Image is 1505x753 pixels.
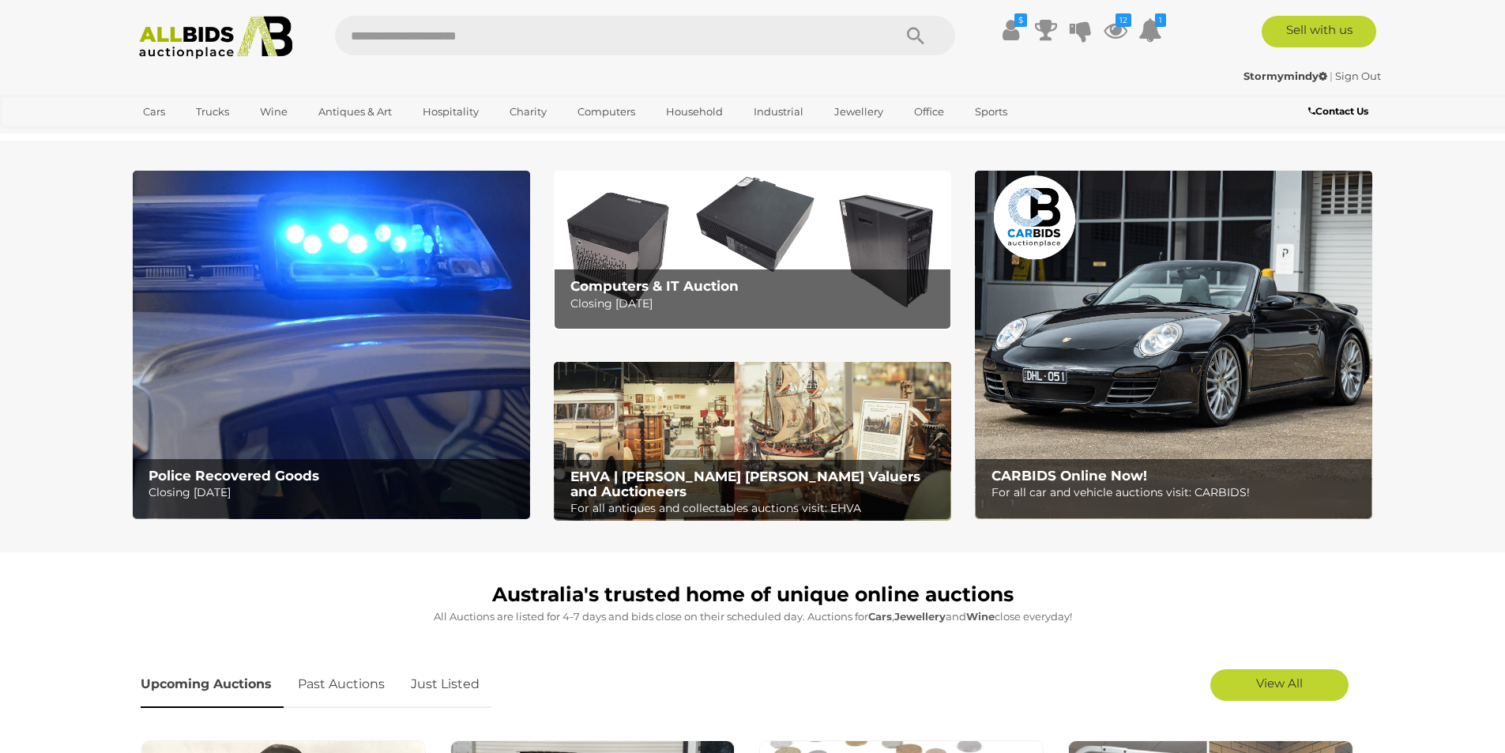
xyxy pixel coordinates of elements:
a: EHVA | Evans Hastings Valuers and Auctioneers EHVA | [PERSON_NAME] [PERSON_NAME] Valuers and Auct... [554,362,951,521]
p: For all antiques and collectables auctions visit: EHVA [570,499,943,518]
p: For all car and vehicle auctions visit: CARBIDS! [991,483,1364,503]
a: Antiques & Art [308,99,402,125]
p: Closing [DATE] [149,483,521,503]
b: Police Recovered Goods [149,468,319,484]
a: Stormymindy [1244,70,1330,82]
a: Contact Us [1308,103,1372,120]
a: $ [999,16,1023,44]
a: Office [904,99,954,125]
i: 12 [1116,13,1131,27]
a: Upcoming Auctions [141,661,284,708]
a: Sports [965,99,1018,125]
a: Past Auctions [286,661,397,708]
a: [GEOGRAPHIC_DATA] [133,125,265,151]
strong: Jewellery [894,610,946,623]
a: Industrial [743,99,814,125]
img: CARBIDS Online Now! [975,171,1372,519]
span: View All [1256,676,1303,691]
p: All Auctions are listed for 4-7 days and bids close on their scheduled day. Auctions for , and cl... [141,608,1365,626]
b: EHVA | [PERSON_NAME] [PERSON_NAME] Valuers and Auctioneers [570,469,920,499]
a: 1 [1138,16,1162,44]
b: Computers & IT Auction [570,278,739,294]
a: Hospitality [412,99,489,125]
strong: Stormymindy [1244,70,1327,82]
span: | [1330,70,1333,82]
b: CARBIDS Online Now! [991,468,1147,484]
i: 1 [1155,13,1166,27]
a: Sell with us [1262,16,1376,47]
a: Computers [567,99,645,125]
a: Police Recovered Goods Police Recovered Goods Closing [DATE] [133,171,530,519]
img: EHVA | Evans Hastings Valuers and Auctioneers [554,362,951,521]
a: Cars [133,99,175,125]
a: CARBIDS Online Now! CARBIDS Online Now! For all car and vehicle auctions visit: CARBIDS! [975,171,1372,519]
img: Computers & IT Auction [554,171,951,329]
a: View All [1210,669,1349,701]
strong: Cars [868,610,892,623]
i: $ [1014,13,1027,27]
a: 12 [1104,16,1127,44]
h1: Australia's trusted home of unique online auctions [141,584,1365,606]
a: Just Listed [399,661,491,708]
p: Closing [DATE] [570,294,943,314]
strong: Wine [966,610,995,623]
a: Computers & IT Auction Computers & IT Auction Closing [DATE] [554,171,951,329]
b: Contact Us [1308,105,1368,117]
a: Wine [250,99,298,125]
a: Household [656,99,733,125]
img: Police Recovered Goods [133,171,530,519]
a: Trucks [186,99,239,125]
button: Search [876,16,955,55]
a: Jewellery [824,99,894,125]
a: Sign Out [1335,70,1381,82]
a: Charity [499,99,557,125]
img: Allbids.com.au [130,16,302,59]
